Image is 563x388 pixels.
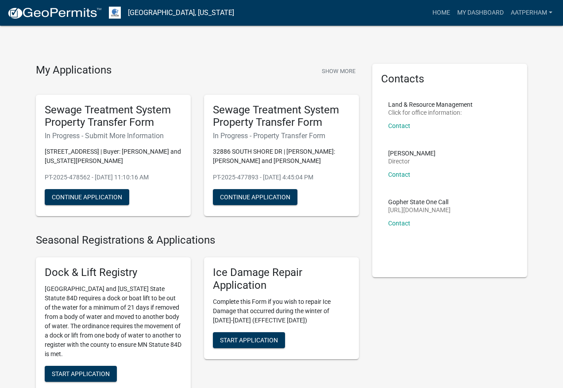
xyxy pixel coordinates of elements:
h4: Seasonal Registrations & Applications [36,234,359,247]
span: Start Application [52,370,110,377]
p: Gopher State One Call [388,199,451,205]
h5: Dock & Lift Registry [45,266,182,279]
span: Start Application [220,336,278,343]
img: Otter Tail County, Minnesota [109,7,121,19]
h6: In Progress - Property Transfer Form [213,132,350,140]
p: Complete this Form if you wish to repair Ice Damage that occurred during the winter of [DATE]-[DA... [213,297,350,325]
p: Director [388,158,436,164]
p: [PERSON_NAME] [388,150,436,156]
h4: My Applications [36,64,112,77]
h6: In Progress - Submit More Information [45,132,182,140]
p: 32886 SOUTH SHORE DR | [PERSON_NAME]: [PERSON_NAME] and [PERSON_NAME] [213,147,350,166]
a: My Dashboard [454,4,507,21]
p: [GEOGRAPHIC_DATA] and [US_STATE] State Statute 84D requires a dock or boat lift to be out of the ... [45,284,182,359]
a: Contact [388,171,410,178]
button: Show More [318,64,359,78]
p: Click for office information: [388,109,473,116]
h5: Sewage Treatment System Property Transfer Form [213,104,350,129]
a: AATPerham [507,4,556,21]
a: Home [429,4,454,21]
a: Contact [388,122,410,129]
p: [STREET_ADDRESS] | Buyer: [PERSON_NAME] and [US_STATE][PERSON_NAME] [45,147,182,166]
p: PT-2025-477893 - [DATE] 4:45:04 PM [213,173,350,182]
h5: Sewage Treatment System Property Transfer Form [45,104,182,129]
h5: Contacts [381,73,518,85]
p: [URL][DOMAIN_NAME] [388,207,451,213]
button: Start Application [45,366,117,382]
button: Continue Application [45,189,129,205]
p: Land & Resource Management [388,101,473,108]
button: Start Application [213,332,285,348]
a: [GEOGRAPHIC_DATA], [US_STATE] [128,5,234,20]
h5: Ice Damage Repair Application [213,266,350,292]
button: Continue Application [213,189,297,205]
p: PT-2025-478562 - [DATE] 11:10:16 AM [45,173,182,182]
a: Contact [388,220,410,227]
